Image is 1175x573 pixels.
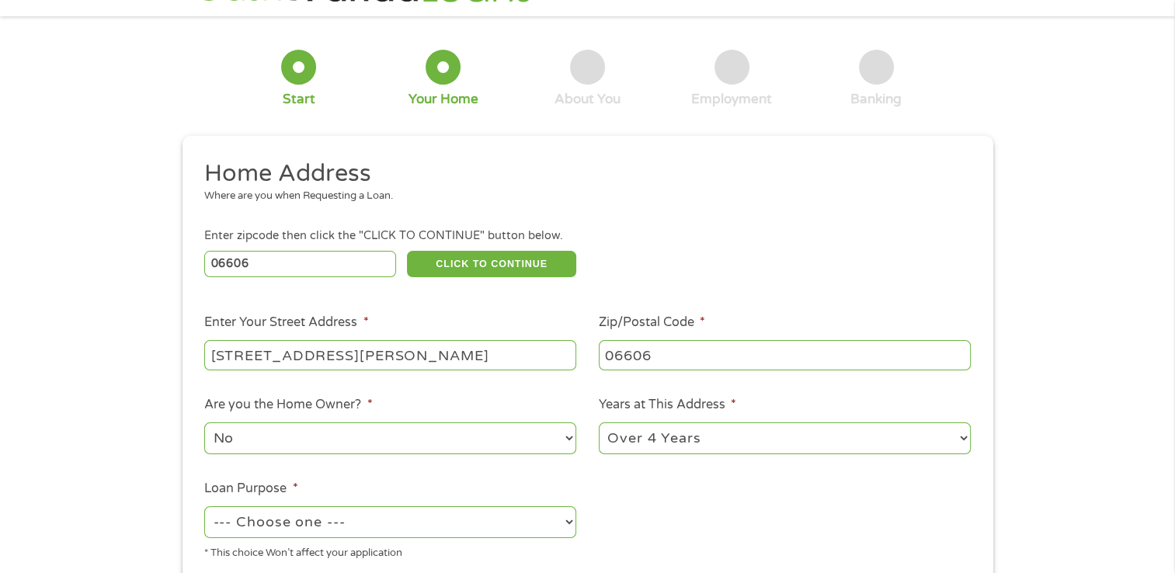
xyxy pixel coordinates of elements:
[204,397,372,413] label: Are you the Home Owner?
[204,540,576,561] div: * This choice Won’t affect your application
[850,91,902,108] div: Banking
[283,91,315,108] div: Start
[408,91,478,108] div: Your Home
[204,340,576,370] input: 1 Main Street
[554,91,621,108] div: About You
[204,314,368,331] label: Enter Your Street Address
[599,397,736,413] label: Years at This Address
[599,314,705,331] label: Zip/Postal Code
[204,481,297,497] label: Loan Purpose
[204,251,396,277] input: Enter Zipcode (e.g 01510)
[204,189,959,204] div: Where are you when Requesting a Loan.
[204,227,970,245] div: Enter zipcode then click the "CLICK TO CONTINUE" button below.
[407,251,576,277] button: CLICK TO CONTINUE
[691,91,772,108] div: Employment
[204,158,959,189] h2: Home Address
